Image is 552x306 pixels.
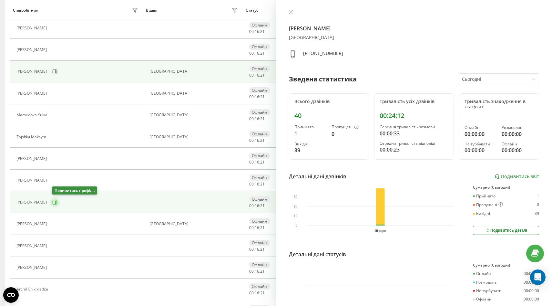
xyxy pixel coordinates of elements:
div: Онлайн [465,125,496,130]
div: Всього дзвінків [294,99,363,104]
text: 19 серп [374,229,386,233]
button: Подивитись деталі [473,226,539,235]
span: 16 [255,225,259,230]
div: [PERSON_NAME] [16,47,48,52]
div: [PERSON_NAME] [16,178,48,183]
span: 16 [255,94,259,100]
span: 21 [260,290,265,296]
div: 0 [332,130,363,138]
h4: [PERSON_NAME] [289,25,539,32]
div: Archil Chikhradze [16,287,50,291]
text: 30 [294,195,298,199]
div: Середня тривалість відповіді [380,141,449,146]
div: [PERSON_NAME] [16,91,48,96]
span: 21 [260,159,265,165]
span: 16 [255,203,259,208]
div: : : [249,73,265,78]
span: 21 [260,225,265,230]
div: Вихідні [294,142,326,146]
div: [PERSON_NAME] [16,26,48,30]
div: Детальні дані дзвінків [289,173,346,180]
span: 16 [255,290,259,296]
span: 21 [260,94,265,100]
div: Розмовляє [473,280,496,285]
span: 00 [249,138,254,143]
div: 39 [535,211,539,216]
div: Сумарно (Сьогодні) [473,263,539,268]
span: 00 [249,116,254,121]
div: : : [249,182,265,186]
div: Співробітник [13,8,38,13]
div: Офлайн [249,87,270,93]
div: 39 [294,146,326,154]
div: 00:00:00 [524,280,539,285]
div: [PHONE_NUMBER] [303,50,343,59]
div: : : [249,204,265,208]
span: 00 [249,50,254,56]
div: 00:00:00 [502,146,534,154]
div: Зведена статистика [289,74,357,84]
text: 20 [294,205,298,208]
div: Не турбувати [465,142,496,146]
div: Вихідні [473,211,490,216]
span: 00 [249,247,254,252]
span: 16 [255,116,259,121]
span: 21 [260,116,265,121]
div: Онлайн [473,271,491,276]
div: Пропущені [332,125,363,130]
div: 00:00:00 [524,297,539,301]
span: 16 [255,72,259,78]
text: 0 [296,224,298,227]
div: [GEOGRAPHIC_DATA] [289,35,539,40]
div: : : [249,291,265,295]
span: 21 [260,247,265,252]
span: 21 [260,72,265,78]
div: Open Intercom Messenger [530,269,546,285]
div: : : [249,138,265,143]
div: Офлайн [249,240,270,246]
span: 00 [249,203,254,208]
div: Офлайн [249,131,270,137]
div: Не турбувати [473,289,502,293]
span: 00 [249,290,254,296]
div: 00:00:23 [380,146,449,153]
div: Офлайн [249,22,270,28]
span: 21 [260,181,265,187]
div: [PERSON_NAME] [16,244,48,248]
div: [PERSON_NAME] [16,265,48,270]
div: Офлайн [249,44,270,50]
div: [PERSON_NAME] [16,222,48,226]
div: Середня тривалість розмови [380,125,449,129]
div: Офлайн [502,142,534,146]
div: Подивитись деталі [485,228,527,233]
div: Подивитись профіль [52,186,97,195]
span: 16 [255,50,259,56]
span: 21 [260,29,265,34]
div: 00:00:00 [465,130,496,138]
div: : : [249,269,265,274]
span: 21 [260,269,265,274]
div: : : [249,117,265,121]
a: Подивитись звіт [495,174,539,179]
div: [PERSON_NAME] [16,69,48,74]
div: Тривалість усіх дзвінків [380,99,449,104]
div: 00:00:00 [524,289,539,293]
div: 1 [294,130,326,137]
div: Детальні дані статусів [289,250,346,258]
div: Прийнято [473,194,496,198]
span: 00 [249,94,254,100]
div: 00:00:33 [380,130,449,137]
span: 00 [249,29,254,34]
div: Відділ [146,8,157,13]
div: [GEOGRAPHIC_DATA] [149,113,239,117]
div: Сумарно (Сьогодні) [473,185,539,190]
div: : : [249,51,265,56]
div: 40 [294,112,363,120]
div: Офлайн [249,196,270,202]
div: Офлайн [473,297,492,301]
div: [GEOGRAPHIC_DATA] [149,69,239,74]
div: Офлайн [249,218,270,224]
span: 16 [255,269,259,274]
div: Mamedova Yuliia [16,113,49,117]
span: 16 [255,138,259,143]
